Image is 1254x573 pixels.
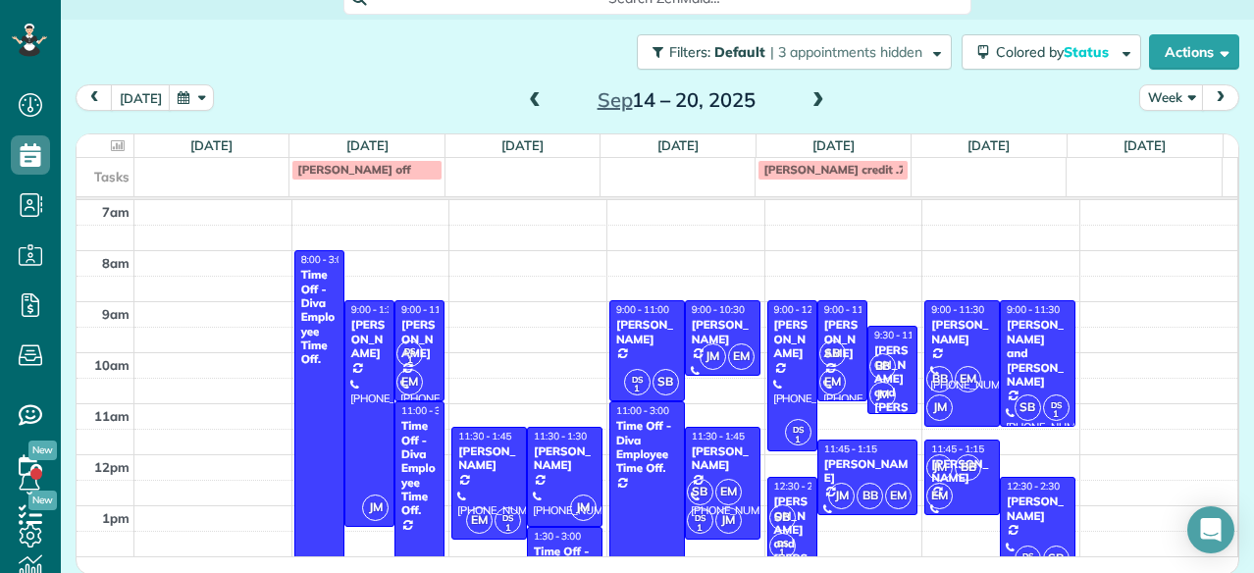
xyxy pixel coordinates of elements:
[190,137,233,153] a: [DATE]
[926,454,953,481] span: JM
[1006,495,1070,523] div: [PERSON_NAME]
[94,459,130,475] span: 12pm
[102,204,130,220] span: 7am
[466,507,493,534] span: EM
[823,457,912,486] div: [PERSON_NAME]
[457,444,521,473] div: [PERSON_NAME]
[1022,550,1033,561] span: DS
[1149,34,1239,70] button: Actions
[94,357,130,373] span: 10am
[1139,84,1204,111] button: Week
[774,480,827,493] span: 12:30 - 2:15
[812,137,855,153] a: [DATE]
[962,34,1141,70] button: Colored byStatus
[396,369,423,395] span: EM
[1007,480,1060,493] span: 12:30 - 2:30
[770,43,922,61] span: | 3 appointments hidden
[350,318,389,360] div: [PERSON_NAME]
[828,483,855,509] span: JM
[819,369,846,395] span: EM
[627,34,952,70] a: Filters: Default | 3 appointments hidden
[823,318,862,360] div: [PERSON_NAME]
[502,512,513,523] span: DS
[102,510,130,526] span: 1pm
[687,479,713,505] span: SB
[926,366,953,392] span: BB
[1043,546,1070,572] span: SB
[714,43,766,61] span: Default
[615,318,679,346] div: [PERSON_NAME]
[931,443,984,455] span: 11:45 - 1:15
[669,43,710,61] span: Filters:
[769,504,796,531] span: SB
[688,519,712,538] small: 1
[692,303,745,316] span: 9:00 - 10:30
[615,419,679,476] div: Time Off - Diva Employee Time Off.
[458,430,511,443] span: 11:30 - 1:45
[700,343,726,370] span: JM
[496,519,520,538] small: 1
[534,430,587,443] span: 11:30 - 1:30
[931,303,984,316] span: 9:00 - 11:30
[715,479,742,505] span: EM
[777,538,788,548] span: DS
[869,353,896,380] span: BB
[1006,318,1070,389] div: [PERSON_NAME] and [PERSON_NAME]
[715,507,742,534] span: JM
[94,408,130,424] span: 11am
[955,366,981,392] span: EM
[616,404,669,417] span: 11:00 - 3:00
[691,444,755,473] div: [PERSON_NAME]
[770,544,795,562] small: 1
[874,329,927,341] span: 9:30 - 11:15
[625,380,650,398] small: 1
[869,382,896,408] span: JM
[824,443,877,455] span: 11:45 - 1:15
[857,483,883,509] span: BB
[570,495,597,521] span: JM
[553,89,799,111] h2: 14 – 20, 2025
[351,303,398,316] span: 9:00 - 1:30
[1044,405,1069,424] small: 1
[873,343,912,443] div: [PERSON_NAME] and [PERSON_NAME]
[533,444,597,473] div: [PERSON_NAME]
[404,345,415,356] span: DS
[401,303,454,316] span: 9:00 - 11:00
[1064,43,1112,61] span: Status
[930,318,994,346] div: [PERSON_NAME]
[534,530,581,543] span: 1:30 - 3:00
[695,512,705,523] span: DS
[632,374,643,385] span: DS
[926,394,953,421] span: JM
[793,424,804,435] span: DS
[346,137,389,153] a: [DATE]
[691,318,755,346] div: [PERSON_NAME]
[824,303,877,316] span: 9:00 - 11:00
[1007,303,1060,316] span: 9:00 - 11:30
[362,495,389,521] span: JM
[102,306,130,322] span: 9am
[1202,84,1239,111] button: next
[637,34,952,70] button: Filters: Default | 3 appointments hidden
[400,318,439,360] div: [PERSON_NAME]
[301,253,348,266] span: 8:00 - 3:00
[819,340,846,367] span: SB
[501,137,544,153] a: [DATE]
[653,369,679,395] span: SB
[955,454,981,481] span: BB
[598,87,633,112] span: Sep
[926,483,953,509] span: EM
[397,351,422,370] small: 1
[657,137,700,153] a: [DATE]
[1187,506,1234,553] div: Open Intercom Messenger
[1051,399,1062,410] span: DS
[774,303,827,316] span: 9:00 - 12:00
[102,255,130,271] span: 8am
[1015,394,1041,421] span: SB
[300,268,339,367] div: Time Off - Diva Employee Time Off.
[773,318,811,360] div: [PERSON_NAME]
[111,84,171,111] button: [DATE]
[76,84,113,111] button: prev
[28,441,57,460] span: New
[401,404,454,417] span: 11:00 - 3:00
